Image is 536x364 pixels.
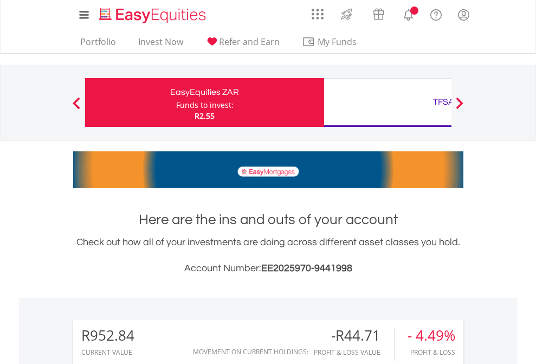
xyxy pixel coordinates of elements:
span: Refer and Earn [219,36,280,48]
span: My Funds [302,35,373,49]
div: Profit & Loss Value [314,349,394,356]
a: FAQ's and Support [422,3,450,24]
h1: Here are the ins and outs of your account [73,210,463,229]
div: - 4.49% [408,328,455,343]
button: Previous [66,103,87,113]
h3: Account Number: [73,261,463,276]
div: -R44.71 [314,328,394,343]
div: EasyEquities ZAR [92,85,318,100]
div: Funds to invest: [176,100,234,111]
img: vouchers-v2.svg [370,5,388,23]
img: EasyMortage Promotion Banner [73,151,463,188]
div: Check out how all of your investments are doing across different asset classes you hold. [73,235,463,276]
a: Portfolio [76,36,120,53]
img: thrive-v2.svg [338,5,356,23]
a: Vouchers [363,3,395,23]
span: EE2025970-9441998 [261,263,352,273]
div: CURRENT VALUE [81,349,134,356]
a: Notifications [395,3,422,24]
img: grid-menu-icon.svg [312,8,324,20]
a: My Profile [450,3,477,27]
a: Home page [95,3,210,24]
a: Refer and Earn [201,36,284,53]
span: R2.55 [195,111,215,121]
img: EasyEquities_Logo.png [97,7,210,24]
div: R952.84 [81,328,134,343]
div: Profit & Loss [408,349,455,356]
a: Invest Now [134,36,188,53]
button: Next [449,103,470,113]
a: AppsGrid [305,3,331,20]
div: Movement on Current Holdings: [193,348,308,355]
